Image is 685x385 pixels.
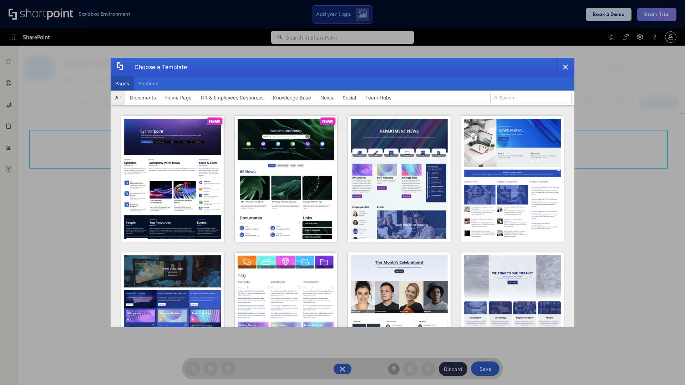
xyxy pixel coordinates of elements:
div: Choose a Template [129,58,187,76]
button: Team Hubs [361,91,396,105]
button: Sections [134,76,163,91]
iframe: Chat Widget [649,351,685,385]
button: HR & Employees Resources [196,91,268,105]
button: News [316,91,338,105]
button: Social [338,91,361,105]
button: Home Page [161,91,196,105]
button: All [111,91,125,105]
button: Knowledge Base [268,91,316,105]
button: Pages [111,76,134,91]
button: Documents [125,91,161,105]
div: template selector [111,58,574,327]
input: Search [490,93,572,103]
p: NEW! [209,119,220,124]
p: NEW! [322,119,334,124]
